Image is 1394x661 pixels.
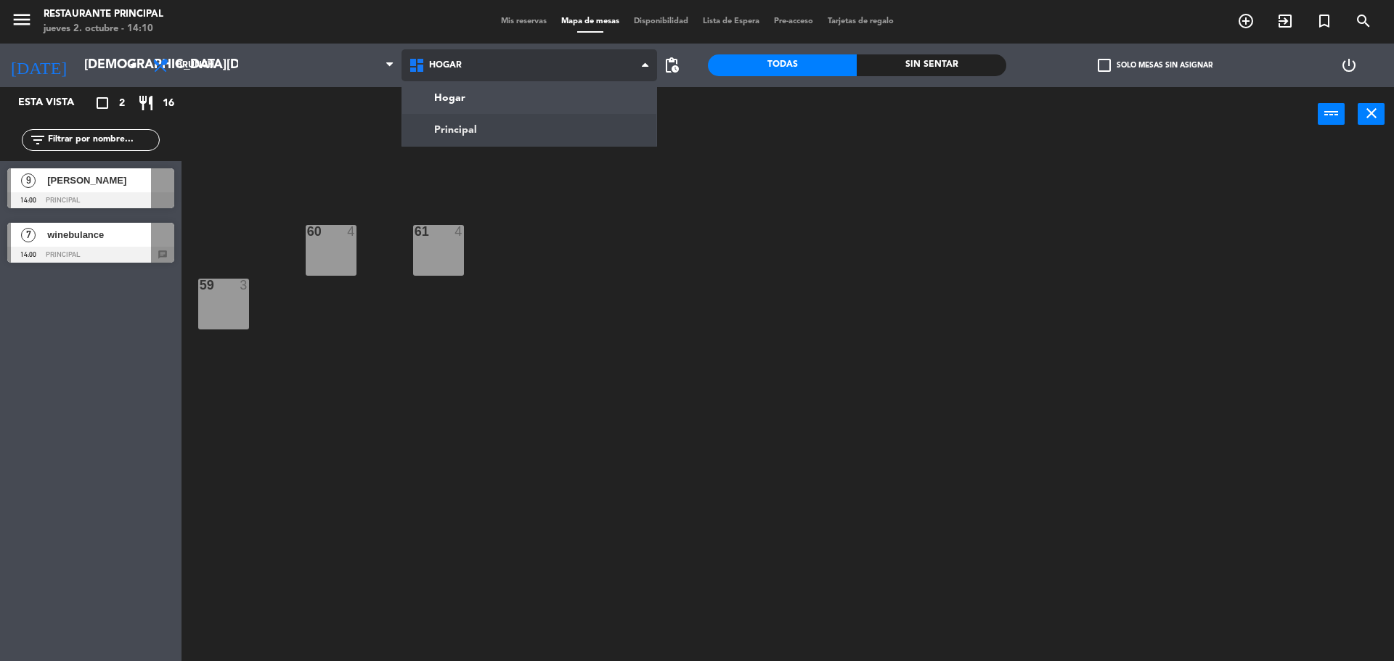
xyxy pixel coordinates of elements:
i: power_settings_new [1340,57,1358,74]
span: 9 [21,173,36,188]
i: turned_in_not [1316,12,1333,30]
a: Principal [402,114,657,146]
i: close [1363,104,1380,122]
a: Hogar [402,82,657,114]
input: Filtrar por nombre... [46,132,159,148]
span: 16 [163,95,174,112]
div: jueves 2. octubre - 14:10 [44,22,163,36]
i: filter_list [29,131,46,149]
div: 60 [307,225,308,238]
span: 2 [119,95,125,112]
label: Solo mesas sin asignar [1098,59,1212,72]
span: Brunch [176,60,214,70]
div: Sin sentar [857,54,1006,76]
div: Todas [708,54,857,76]
span: Pre-acceso [767,17,820,25]
i: add_circle_outline [1237,12,1255,30]
div: 3 [240,279,248,292]
button: power_input [1318,103,1345,125]
button: menu [11,9,33,36]
span: winebulance [47,227,151,242]
span: 7 [21,228,36,242]
div: Esta vista [7,94,105,112]
i: arrow_drop_down [124,57,142,74]
span: [PERSON_NAME] [47,173,151,188]
span: pending_actions [663,57,680,74]
span: Hogar [429,60,462,70]
span: Mapa de mesas [554,17,627,25]
div: 4 [347,225,356,238]
span: Disponibilidad [627,17,696,25]
button: close [1358,103,1385,125]
div: Restaurante Principal [44,7,163,22]
i: search [1355,12,1372,30]
i: crop_square [94,94,111,112]
span: check_box_outline_blank [1098,59,1111,72]
i: restaurant [137,94,155,112]
span: Lista de Espera [696,17,767,25]
i: menu [11,9,33,30]
i: power_input [1323,104,1340,122]
i: exit_to_app [1276,12,1294,30]
div: 4 [455,225,463,238]
span: Mis reservas [494,17,554,25]
span: Tarjetas de regalo [820,17,901,25]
